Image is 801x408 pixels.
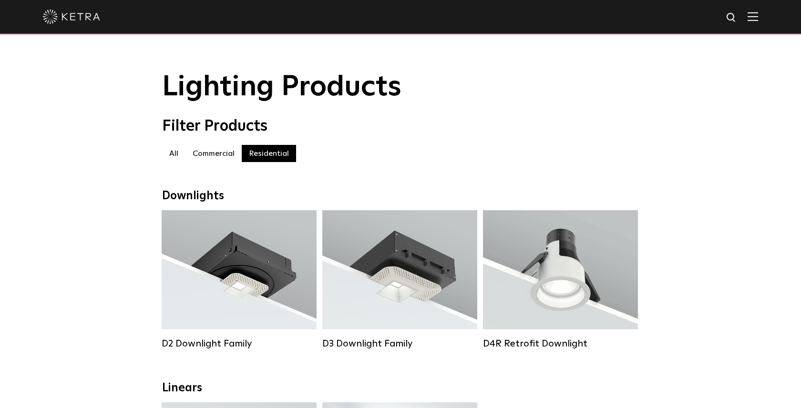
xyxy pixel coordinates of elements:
img: ketra-logo-2019-white [43,10,100,24]
a: D4R Retrofit Downlight Lumen Output:800Colors:White / BlackBeam Angles:15° / 25° / 40° / 60°Watta... [483,210,638,349]
img: search icon [726,12,738,24]
a: D2 Downlight Family Lumen Output:1200Colors:White / Black / Gloss Black / Silver / Bronze / Silve... [162,210,317,349]
label: Residential [242,145,296,162]
span: Lighting Products [162,73,401,102]
label: All [162,145,185,162]
div: Linears [162,381,639,395]
a: D3 Downlight Family Lumen Output:700 / 900 / 1100Colors:White / Black / Silver / Bronze / Paintab... [322,210,477,349]
div: D2 Downlight Family [162,338,317,349]
div: D3 Downlight Family [322,338,477,349]
div: Downlights [162,189,639,203]
img: Hamburger%20Nav.svg [748,12,758,21]
div: Filter Products [162,117,639,135]
div: D4R Retrofit Downlight [483,338,638,349]
label: Commercial [185,145,242,162]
